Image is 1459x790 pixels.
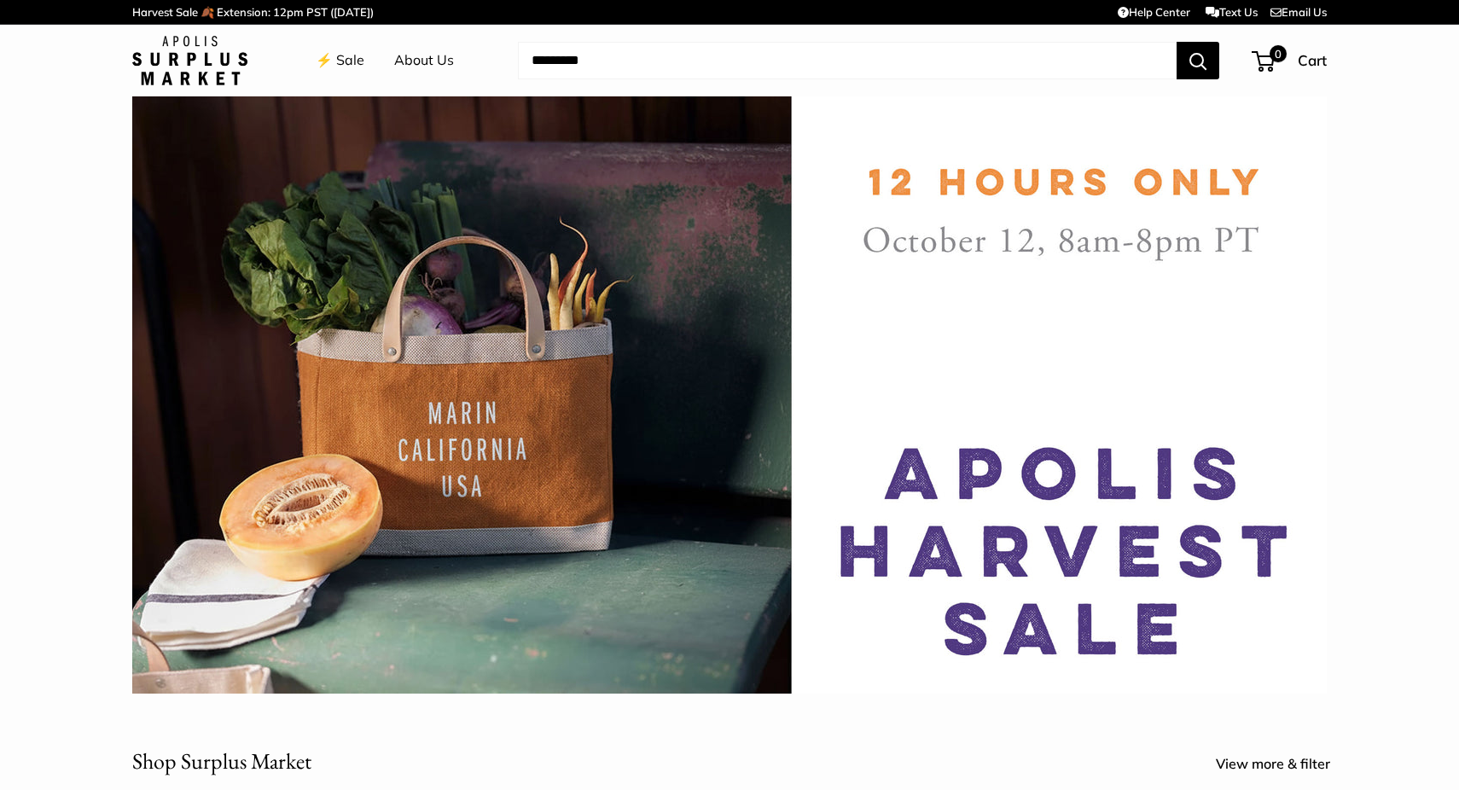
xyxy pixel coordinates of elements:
[132,745,311,778] h2: Shop Surplus Market
[518,42,1177,79] input: Search...
[394,48,454,73] a: About Us
[1118,5,1190,19] a: Help Center
[1177,42,1219,79] button: Search
[1298,51,1327,69] span: Cart
[132,36,247,85] img: Apolis: Surplus Market
[1216,752,1349,777] a: View more & filter
[1270,45,1287,62] span: 0
[1270,5,1327,19] a: Email Us
[1253,47,1327,74] a: 0 Cart
[316,48,364,73] a: ⚡️ Sale
[1206,5,1258,19] a: Text Us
